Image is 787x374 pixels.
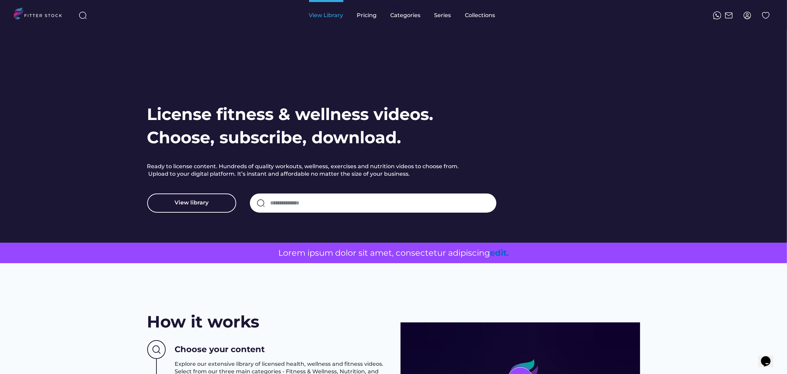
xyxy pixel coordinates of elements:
[758,347,780,367] iframe: chat widget
[147,340,166,359] img: Group%201000002437%20%282%29.svg
[147,193,236,213] button: View library
[147,103,439,149] h1: License fitness & wellness videos. Choose, subscribe, download.
[465,12,495,19] div: Collections
[147,163,476,180] h2: Ready to license content. Hundreds of quality workouts, wellness, exercises and nutrition videos ...
[490,248,509,258] a: edit.
[79,11,87,19] img: search-normal%203.svg
[743,11,751,19] img: profile-circle.svg
[725,11,733,19] img: Frame%2051.svg
[175,344,265,355] h3: Choose your content
[147,310,259,333] h2: How it works
[713,11,721,19] img: meteor-icons_whatsapp%20%281%29.svg
[309,12,343,19] div: View Library
[357,12,377,19] div: Pricing
[762,11,770,19] img: Group%201000002324%20%282%29.svg
[434,12,452,19] div: Series
[391,12,421,19] div: Categories
[391,3,399,10] div: fvck
[14,8,68,22] img: LOGO.svg
[257,199,265,207] img: search-normal.svg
